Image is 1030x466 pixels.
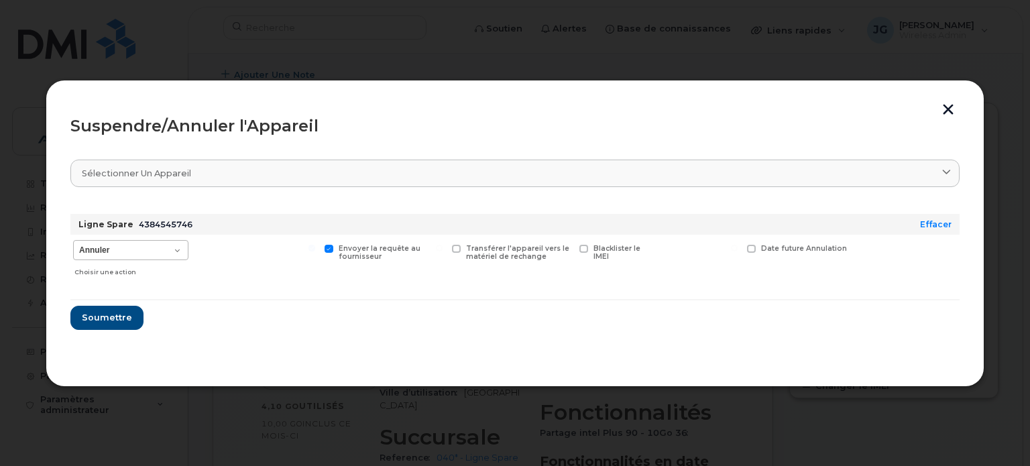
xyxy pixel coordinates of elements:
input: Blacklister le IMEI [563,245,570,251]
div: Choisir une action [74,261,188,278]
div: Suspendre/Annuler l'Appareil [70,118,960,134]
input: Date future Annulation [731,245,738,251]
span: Sélectionner un appareil [82,167,191,180]
span: Envoyer la requête au fournisseur [339,244,420,261]
span: 4384545746 [139,219,192,229]
input: Transférer l'appareil vers le matériel de rechange [436,245,443,251]
a: Sélectionner un appareil [70,160,960,187]
span: Transférer l'appareil vers le matériel de rechange [466,244,569,261]
a: Effacer [920,219,952,229]
span: Blacklister le IMEI [593,244,640,261]
span: Date future Annulation [761,244,847,253]
input: Envoyer la requête au fournisseur [308,245,315,251]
